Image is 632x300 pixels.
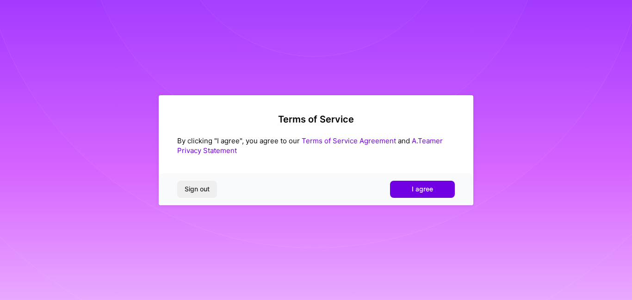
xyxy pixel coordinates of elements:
[390,181,455,197] button: I agree
[302,136,396,145] a: Terms of Service Agreement
[177,136,455,155] div: By clicking "I agree", you agree to our and
[177,114,455,125] h2: Terms of Service
[185,184,210,194] span: Sign out
[177,181,217,197] button: Sign out
[412,184,433,194] span: I agree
